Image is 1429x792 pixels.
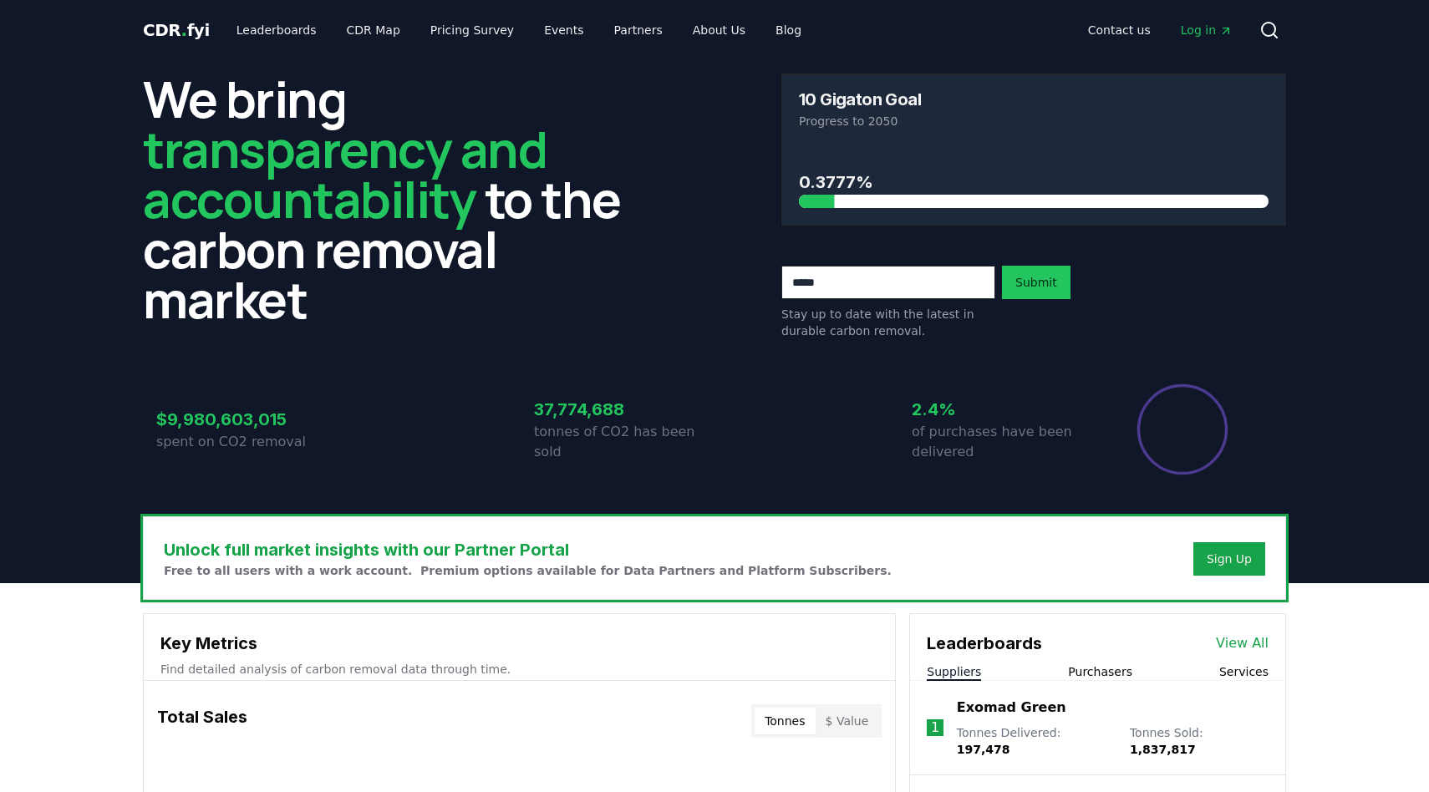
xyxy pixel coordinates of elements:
p: Stay up to date with the latest in durable carbon removal. [781,306,995,339]
button: Tonnes [755,708,815,734]
p: Tonnes Delivered : [957,724,1113,758]
a: Contact us [1075,15,1164,45]
nav: Main [1075,15,1246,45]
h3: 0.3777% [799,170,1269,195]
a: View All [1216,633,1269,653]
button: Services [1219,663,1269,680]
h3: 37,774,688 [534,397,714,422]
p: Free to all users with a work account. Premium options available for Data Partners and Platform S... [164,562,892,579]
p: Progress to 2050 [799,113,1269,129]
button: Sign Up [1193,542,1265,576]
h3: 2.4% [912,397,1092,422]
span: . [181,20,187,40]
button: Suppliers [927,663,981,680]
span: 197,478 [957,743,1010,756]
a: CDR.fyi [143,18,210,42]
h3: 10 Gigaton Goal [799,91,921,108]
span: Log in [1181,22,1233,38]
div: Percentage of sales delivered [1136,383,1229,476]
h3: Key Metrics [160,631,878,656]
p: Tonnes Sold : [1130,724,1269,758]
button: Submit [1002,266,1070,299]
span: 1,837,817 [1130,743,1196,756]
button: $ Value [816,708,879,734]
a: Sign Up [1207,551,1252,567]
p: tonnes of CO2 has been sold [534,422,714,462]
span: transparency and accountability [143,114,547,233]
a: About Us [679,15,759,45]
a: CDR Map [333,15,414,45]
h3: Total Sales [157,704,247,738]
h2: We bring to the carbon removal market [143,74,648,324]
button: Purchasers [1068,663,1132,680]
nav: Main [223,15,815,45]
a: Exomad Green [957,698,1066,718]
p: 1 [931,718,939,738]
h3: $9,980,603,015 [156,407,337,432]
p: Find detailed analysis of carbon removal data through time. [160,661,878,678]
a: Leaderboards [223,15,330,45]
a: Log in [1167,15,1246,45]
a: Blog [762,15,815,45]
p: of purchases have been delivered [912,422,1092,462]
span: CDR fyi [143,20,210,40]
h3: Leaderboards [927,631,1042,656]
p: spent on CO2 removal [156,432,337,452]
a: Pricing Survey [417,15,527,45]
a: Partners [601,15,676,45]
h3: Unlock full market insights with our Partner Portal [164,537,892,562]
a: Events [531,15,597,45]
